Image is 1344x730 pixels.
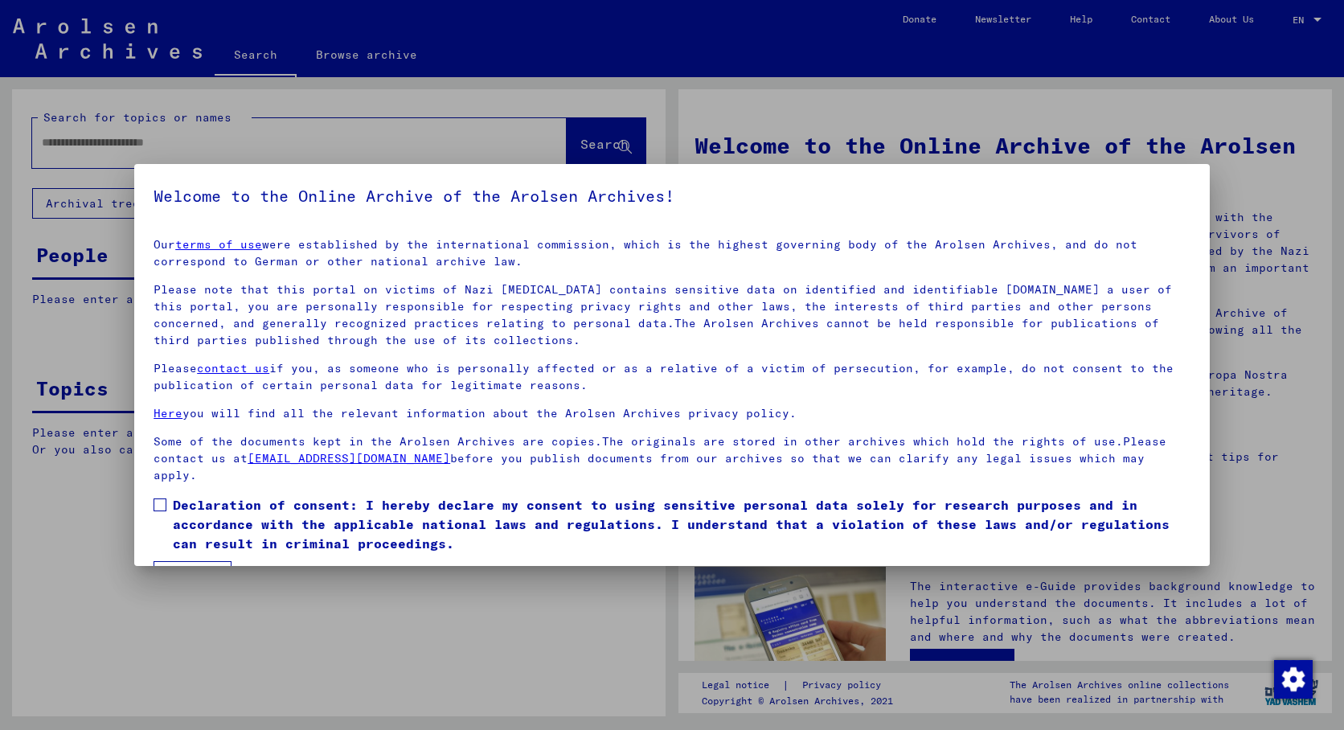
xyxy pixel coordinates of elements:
p: Our were established by the international commission, which is the highest governing body of the ... [154,236,1190,270]
h5: Welcome to the Online Archive of the Arolsen Archives! [154,183,1190,209]
span: Declaration of consent: I hereby declare my consent to using sensitive personal data solely for r... [173,495,1190,553]
p: Please note that this portal on victims of Nazi [MEDICAL_DATA] contains sensitive data on identif... [154,281,1190,349]
a: contact us [197,361,269,375]
a: terms of use [175,237,262,252]
img: Change consent [1274,660,1313,699]
a: Here [154,406,182,420]
p: you will find all the relevant information about the Arolsen Archives privacy policy. [154,405,1190,422]
p: Some of the documents kept in the Arolsen Archives are copies.The originals are stored in other a... [154,433,1190,484]
a: [EMAIL_ADDRESS][DOMAIN_NAME] [248,451,450,465]
p: Please if you, as someone who is personally affected or as a relative of a victim of persecution,... [154,360,1190,394]
button: I agree [154,561,232,592]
